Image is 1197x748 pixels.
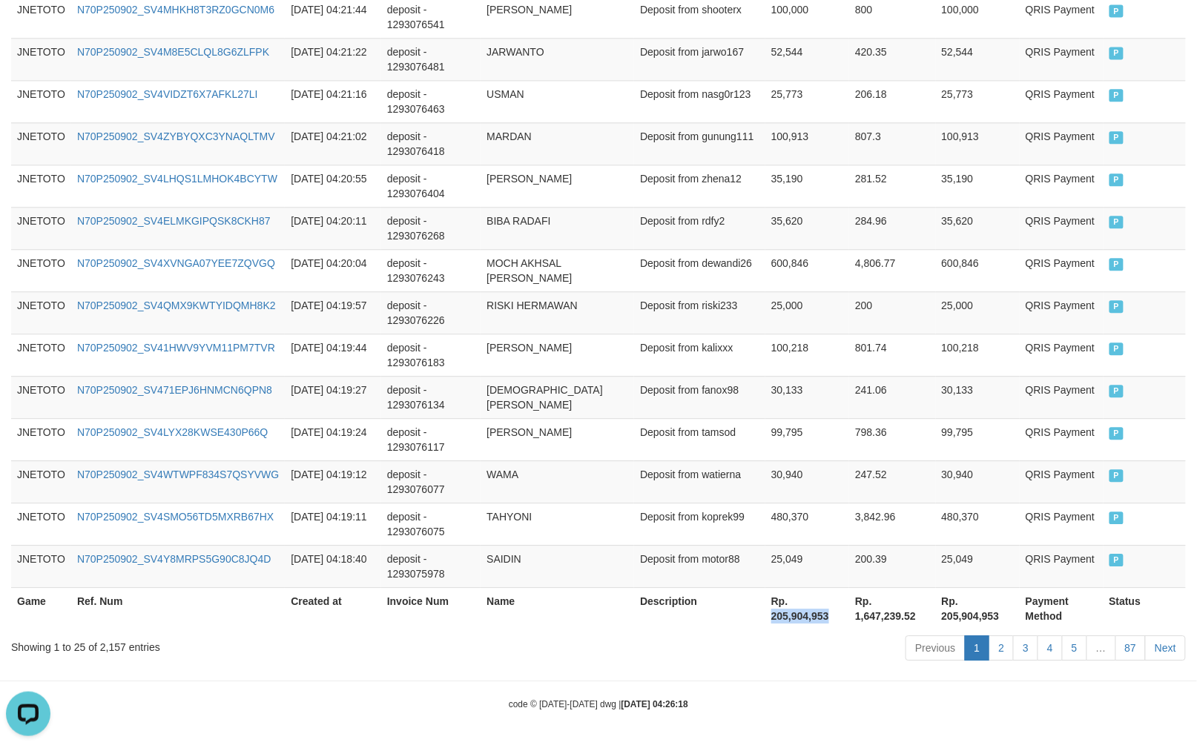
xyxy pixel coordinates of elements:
td: [PERSON_NAME] [481,418,634,460]
span: PAID [1109,300,1124,313]
a: N70P250902_SV4MHKH8T3RZ0GCN0M6 [77,4,274,16]
td: JNETOTO [11,460,71,503]
td: 25,049 [936,545,1020,587]
span: PAID [1109,469,1124,482]
td: QRIS Payment [1020,122,1104,165]
a: N70P250902_SV4M8E5CLQL8G6ZLFPK [77,46,269,58]
td: [DATE] 04:21:16 [285,80,381,122]
a: N70P250902_SV4XVNGA07YEE7ZQVGQ [77,257,275,269]
td: JNETOTO [11,207,71,249]
a: 2 [989,635,1014,661]
td: [PERSON_NAME] [481,165,634,207]
th: Ref. Num [71,587,285,629]
td: deposit - 1293076117 [381,418,481,460]
a: N70P250902_SV4QMX9KWTYIDQMH8K2 [77,299,276,311]
td: JNETOTO [11,418,71,460]
td: 801.74 [849,334,935,376]
td: 35,190 [765,165,849,207]
td: QRIS Payment [1020,418,1104,460]
td: JNETOTO [11,122,71,165]
td: deposit - 1293076243 [381,249,481,291]
td: deposit - 1293076134 [381,376,481,418]
td: 600,846 [936,249,1020,291]
th: Name [481,587,634,629]
td: QRIS Payment [1020,38,1104,80]
td: QRIS Payment [1020,334,1104,376]
td: Deposit from gunung111 [634,122,765,165]
button: Open LiveChat chat widget [6,6,50,50]
td: 35,620 [936,207,1020,249]
td: SAIDIN [481,545,634,587]
td: [DATE] 04:19:57 [285,291,381,334]
a: 87 [1115,635,1147,661]
td: Deposit from jarwo167 [634,38,765,80]
td: [PERSON_NAME] [481,334,634,376]
a: N70P250902_SV4LYX28KWSE430P66Q [77,426,268,438]
td: JNETOTO [11,38,71,80]
td: deposit - 1293076481 [381,38,481,80]
td: JNETOTO [11,80,71,122]
td: Deposit from rdfy2 [634,207,765,249]
span: PAID [1109,342,1124,355]
a: N70P250902_SV41HWV9YVM11PM7TVR [77,342,275,354]
td: 52,544 [936,38,1020,80]
td: QRIS Payment [1020,291,1104,334]
th: Created at [285,587,381,629]
td: JNETOTO [11,376,71,418]
td: 100,218 [936,334,1020,376]
td: 200 [849,291,935,334]
td: 420.35 [849,38,935,80]
td: [DATE] 04:20:55 [285,165,381,207]
td: QRIS Payment [1020,80,1104,122]
a: 3 [1013,635,1038,661]
td: QRIS Payment [1020,376,1104,418]
td: 284.96 [849,207,935,249]
span: PAID [1109,258,1124,271]
td: deposit - 1293076463 [381,80,481,122]
td: Deposit from kalixxx [634,334,765,376]
td: 206.18 [849,80,935,122]
td: 3,842.96 [849,503,935,545]
td: [DATE] 04:19:11 [285,503,381,545]
td: 100,913 [936,122,1020,165]
td: [DATE] 04:21:02 [285,122,381,165]
td: 4,806.77 [849,249,935,291]
td: 798.36 [849,418,935,460]
td: 25,000 [765,291,849,334]
td: 600,846 [765,249,849,291]
span: PAID [1109,173,1124,186]
td: 247.52 [849,460,935,503]
span: PAID [1109,216,1124,228]
td: Deposit from koprek99 [634,503,765,545]
td: TAHYONI [481,503,634,545]
td: BIBA RADAFI [481,207,634,249]
td: QRIS Payment [1020,545,1104,587]
td: deposit - 1293076226 [381,291,481,334]
td: 25,773 [936,80,1020,122]
td: 480,370 [936,503,1020,545]
td: MARDAN [481,122,634,165]
a: N70P250902_SV4WTWPF834S7QSYVWG [77,469,279,480]
td: 99,795 [765,418,849,460]
span: PAID [1109,554,1124,566]
td: deposit - 1293076077 [381,460,481,503]
td: QRIS Payment [1020,165,1104,207]
td: JNETOTO [11,545,71,587]
td: 25,000 [936,291,1020,334]
td: 25,049 [765,545,849,587]
td: MOCH AKHSAL [PERSON_NAME] [481,249,634,291]
td: [DATE] 04:19:12 [285,460,381,503]
td: deposit - 1293076183 [381,334,481,376]
span: PAID [1109,385,1124,397]
a: N70P250902_SV4ELMKGIPQSK8CKH87 [77,215,271,227]
td: Deposit from motor88 [634,545,765,587]
span: PAID [1109,47,1124,59]
td: 30,133 [936,376,1020,418]
strong: [DATE] 04:26:18 [621,699,688,709]
td: JARWANTO [481,38,634,80]
td: 100,913 [765,122,849,165]
td: 30,133 [765,376,849,418]
a: Previous [906,635,965,661]
td: JNETOTO [11,165,71,207]
a: N70P250902_SV4VIDZT6X7AFKL27LI [77,88,258,100]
